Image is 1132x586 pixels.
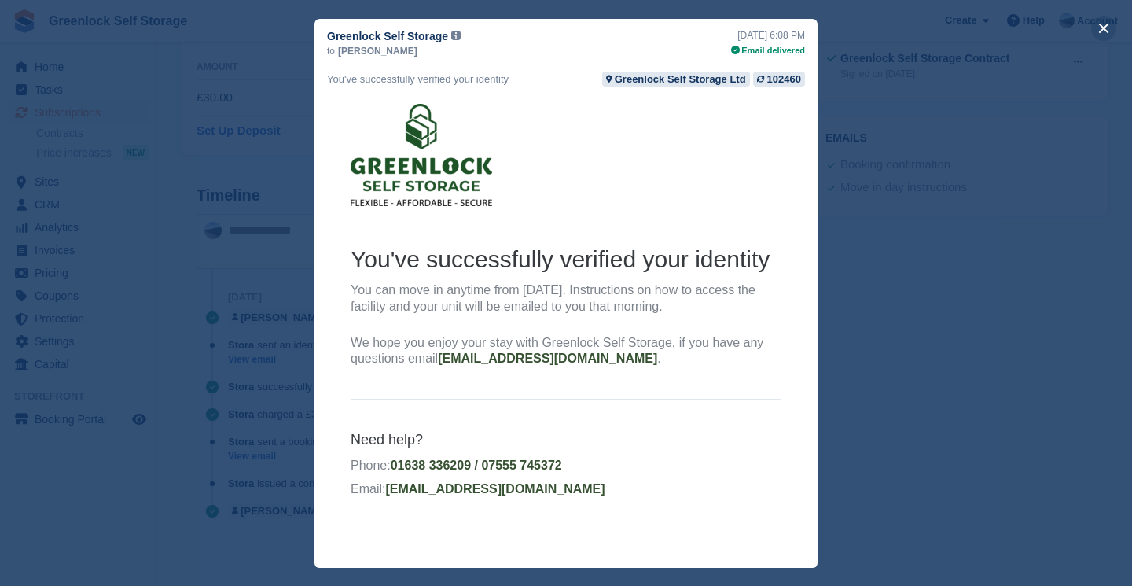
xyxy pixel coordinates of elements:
div: 102460 [767,72,801,87]
img: icon-info-grey-7440780725fd019a000dd9b08b2336e03edf1995a4989e88bcd33f0948082b44.svg [451,31,461,40]
div: Email delivered [731,44,805,57]
a: 102460 [753,72,805,87]
span: [PERSON_NAME] [338,44,417,58]
p: Phone: [36,367,467,384]
span: Greenlock Self Storage [327,28,448,44]
a: 01638 336209 / 07555 745372 [76,368,248,381]
p: You can move in anytime from [DATE]. Instructions on how to access the facility and your unit wil... [36,192,467,225]
div: [DATE] 6:08 PM [731,28,805,42]
a: [EMAIL_ADDRESS][DOMAIN_NAME] [123,261,343,275]
a: [EMAIL_ADDRESS][DOMAIN_NAME] [71,392,290,405]
div: You've successfully verified your identity [327,72,509,87]
h2: You've successfully verified your identity [36,153,467,184]
button: close [1091,16,1116,41]
a: Greenlock Self Storage Ltd [602,72,750,87]
div: Greenlock Self Storage Ltd [615,72,746,87]
h6: Need help? [36,341,467,359]
span: to [327,44,335,58]
p: Email: [36,391,467,407]
p: We hope you enjoy your stay with Greenlock Self Storage, if you have any questions email . [36,245,467,278]
img: Greenlock Self Storage Logo [36,13,178,116]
